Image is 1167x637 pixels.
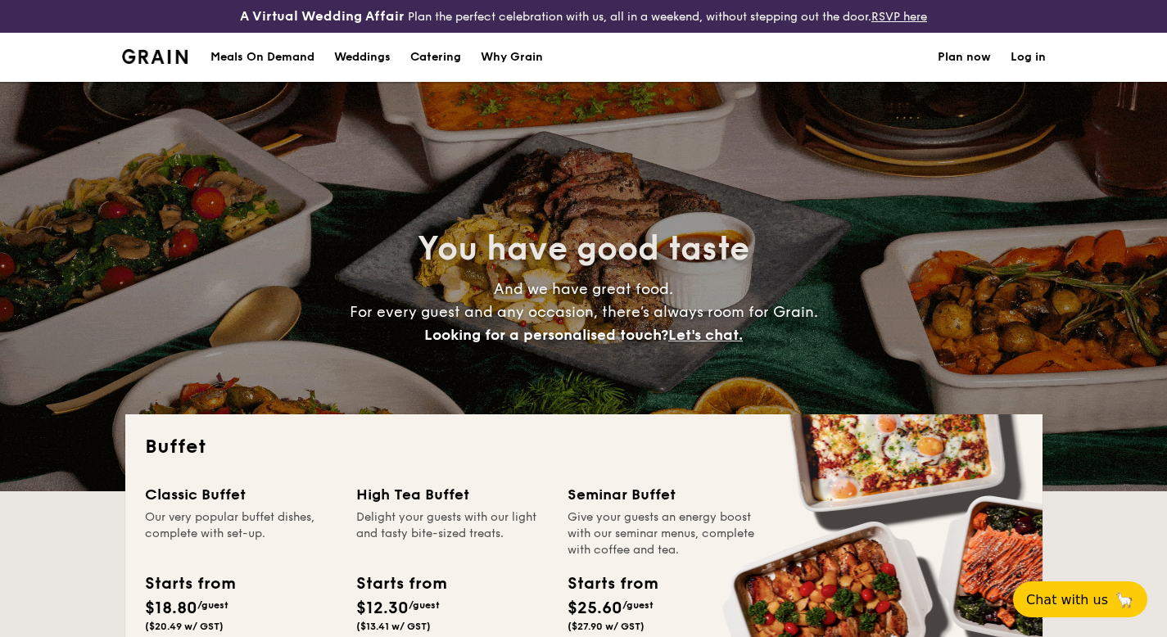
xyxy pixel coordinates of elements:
span: /guest [409,599,440,611]
div: Weddings [334,33,391,82]
span: ($13.41 w/ GST) [356,621,431,632]
div: Plan the perfect celebration with us, all in a weekend, without stepping out the door. [195,7,973,26]
span: $25.60 [568,599,622,618]
h4: A Virtual Wedding Affair [240,7,405,26]
div: Starts from [356,571,446,596]
span: Let's chat. [668,326,743,344]
div: Starts from [145,571,234,596]
div: Why Grain [481,33,543,82]
span: $12.30 [356,599,409,618]
span: ($27.90 w/ GST) [568,621,645,632]
span: And we have great food. For every guest and any occasion, there’s always room for Grain. [350,280,818,344]
span: ($20.49 w/ GST) [145,621,224,632]
span: /guest [197,599,228,611]
div: Delight your guests with our light and tasty bite-sized treats. [356,509,548,558]
a: Meals On Demand [201,33,324,82]
div: Our very popular buffet dishes, complete with set-up. [145,509,337,558]
div: Give your guests an energy boost with our seminar menus, complete with coffee and tea. [568,509,759,558]
span: You have good taste [418,229,749,269]
a: Why Grain [471,33,553,82]
div: High Tea Buffet [356,483,548,506]
h2: Buffet [145,434,1023,460]
span: /guest [622,599,654,611]
span: $18.80 [145,599,197,618]
a: Plan now [938,33,991,82]
div: Seminar Buffet [568,483,759,506]
img: Grain [122,49,188,64]
a: RSVP here [871,10,927,24]
div: Starts from [568,571,657,596]
a: Catering [400,33,471,82]
a: Logotype [122,49,188,64]
a: Log in [1011,33,1046,82]
span: 🦙 [1115,590,1134,609]
div: Meals On Demand [210,33,314,82]
span: Looking for a personalised touch? [424,326,668,344]
h1: Catering [410,33,461,82]
a: Weddings [324,33,400,82]
button: Chat with us🦙 [1013,581,1147,617]
span: Chat with us [1026,592,1108,608]
div: Classic Buffet [145,483,337,506]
